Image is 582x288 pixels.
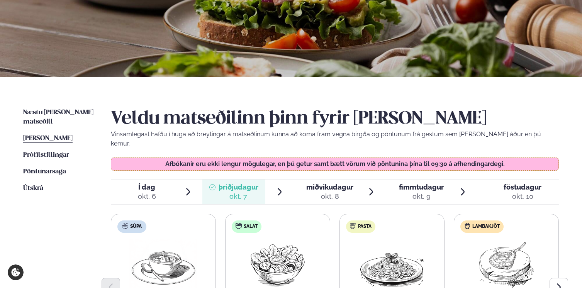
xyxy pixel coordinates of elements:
[23,167,66,176] a: Pöntunarsaga
[8,264,24,280] a: Cookie settings
[464,223,470,229] img: Lamb.svg
[23,152,69,158] span: Prófílstillingar
[138,183,156,192] span: Í dag
[244,224,258,230] span: Salat
[306,192,353,201] div: okt. 8
[504,183,541,191] span: föstudagur
[219,183,258,191] span: þriðjudagur
[504,192,541,201] div: okt. 10
[23,134,73,143] a: [PERSON_NAME]
[399,183,444,191] span: fimmtudagur
[472,224,500,230] span: Lambakjöt
[358,224,372,230] span: Pasta
[23,109,93,125] span: Næstu [PERSON_NAME] matseðill
[23,151,69,160] a: Prófílstillingar
[119,161,551,167] p: Afbókanir eru ekki lengur mögulegar, en þú getur samt bætt vörum við pöntunina þína til 09:30 á a...
[23,135,73,142] span: [PERSON_NAME]
[306,183,353,191] span: miðvikudagur
[23,185,43,191] span: Útskrá
[122,223,128,229] img: soup.svg
[399,192,444,201] div: okt. 9
[23,108,95,127] a: Næstu [PERSON_NAME] matseðill
[236,223,242,229] img: salad.svg
[23,168,66,175] span: Pöntunarsaga
[111,130,559,148] p: Vinsamlegast hafðu í huga að breytingar á matseðlinum kunna að koma fram vegna birgða og pöntunum...
[138,192,156,201] div: okt. 6
[111,108,559,130] h2: Veldu matseðilinn þinn fyrir [PERSON_NAME]
[350,223,356,229] img: pasta.svg
[219,192,258,201] div: okt. 7
[23,184,43,193] a: Útskrá
[130,224,142,230] span: Súpa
